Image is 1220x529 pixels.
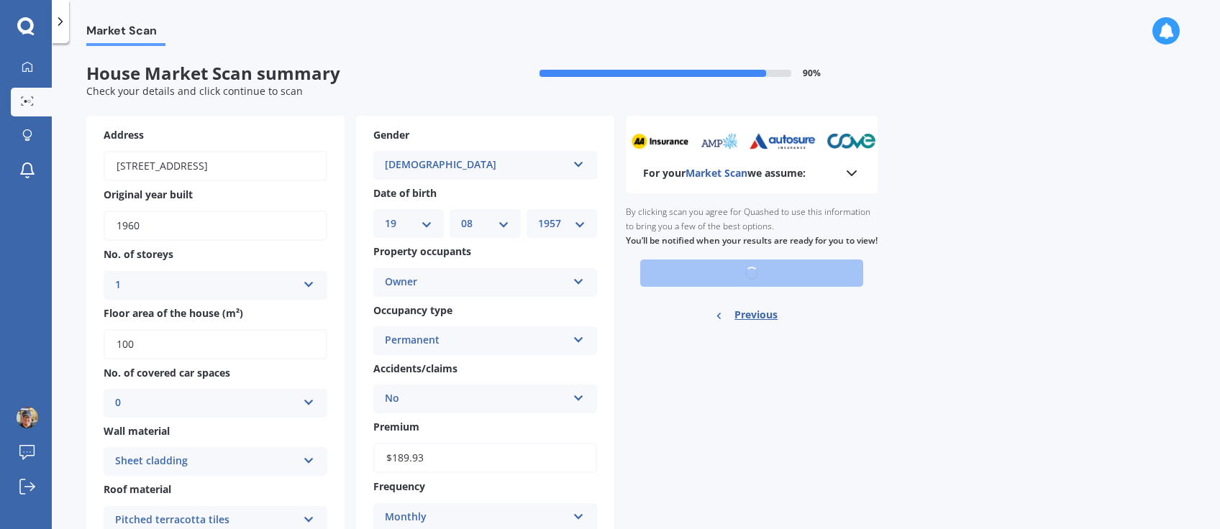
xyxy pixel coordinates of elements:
[17,407,38,428] img: ACg8ocJr9JXakoYzT46gh2yoz4IJKoWDPhJoSx_1KvV3tH3DlDhh12v9ZA=s96-c
[373,420,419,433] span: Premium
[86,63,482,84] span: House Market Scan summary
[373,443,597,473] input: Enter premium
[373,245,471,259] span: Property occupants
[373,362,457,375] span: Accidents/claims
[104,248,173,262] span: No. of storeys
[618,133,675,149] img: aa_sm.webp
[86,24,165,43] span: Market Scan
[385,390,567,408] div: No
[115,277,297,294] div: 1
[803,68,821,78] span: 90 %
[86,84,303,98] span: Check your details and click continue to scan
[104,188,193,201] span: Original year built
[373,480,425,494] span: Frequency
[385,157,567,174] div: [DEMOGRAPHIC_DATA]
[734,304,778,326] span: Previous
[686,133,725,149] img: amp_sm.png
[385,274,567,291] div: Owner
[626,193,878,259] div: By clicking scan you agree for Quashed to use this information to bring you a few of the best opt...
[104,329,327,359] input: Enter floor area
[373,303,452,317] span: Occupancy type
[104,483,171,497] span: Roof material
[385,332,567,349] div: Permanent
[104,128,144,142] span: Address
[104,366,230,379] span: No. of covered car spaces
[115,395,297,412] div: 0
[385,509,567,526] div: Monthly
[373,186,437,200] span: Date of birth
[115,512,297,529] div: Pitched terracotta tiles
[643,166,806,180] b: For your we assume:
[686,166,747,180] span: Market Scan
[104,424,170,438] span: Wall material
[104,306,243,320] span: Floor area of the house (m²)
[814,133,863,149] img: cove_sm.webp
[373,128,409,142] span: Gender
[626,234,878,247] b: You’ll be notified when your results are ready for you to view!
[115,453,297,470] div: Sheet cladding
[873,133,916,149] img: tower_sm.png
[736,133,803,149] img: autosure_sm.webp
